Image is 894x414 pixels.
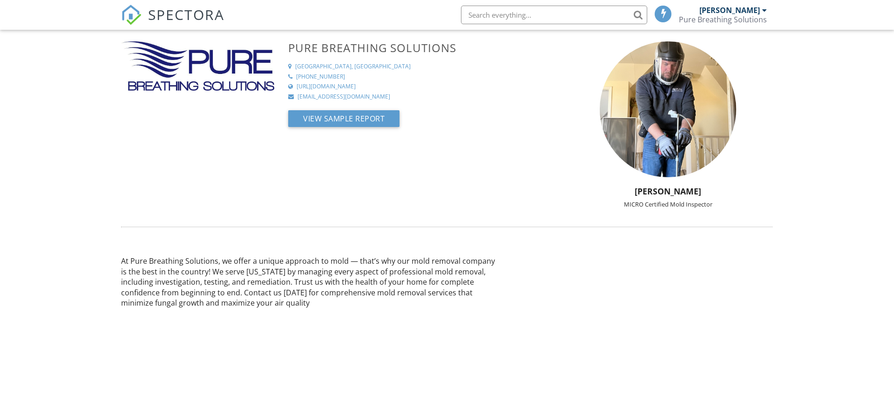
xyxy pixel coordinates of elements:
a: View Sample Report [288,116,400,127]
a: [EMAIL_ADDRESS][DOMAIN_NAME] [288,93,552,101]
div: [EMAIL_ADDRESS][DOMAIN_NAME] [298,93,390,101]
input: Search everything... [461,6,647,24]
div: [GEOGRAPHIC_DATA], [GEOGRAPHIC_DATA] [295,63,411,71]
div: [URL][DOMAIN_NAME] [297,83,356,91]
button: View Sample Report [288,110,400,127]
p: At Pure Breathing Solutions, we offer a unique approach to mold — that’s why our mold removal com... [121,256,497,308]
a: SPECTORA [121,13,224,32]
div: [PHONE_NUMBER] [296,73,345,81]
a: [URL][DOMAIN_NAME] [288,83,552,91]
div: Pure Breathing Solutions [679,15,767,24]
span: SPECTORA [148,5,224,24]
a: [PHONE_NUMBER] [288,73,552,81]
div: MICRO Certified Mold Inspector [557,200,779,208]
img: The Best Home Inspection Software - Spectora [121,5,142,25]
h3: Pure Breathing Solutions [288,41,552,54]
h5: [PERSON_NAME] [557,187,779,196]
div: [PERSON_NAME] [699,6,760,15]
img: a46a264438a34605b6e60e088750a3f0.jpg [600,41,736,177]
img: Pure_Breathing_Solutions.jpg [121,41,274,91]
